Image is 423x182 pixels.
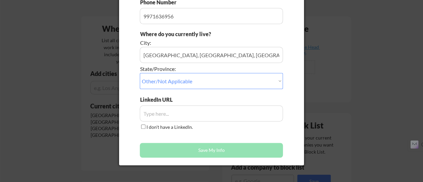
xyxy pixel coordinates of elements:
div: City: [140,39,245,47]
button: Save My Info [140,143,283,158]
input: Type here... [140,8,283,24]
div: Where do you currently live? [140,30,245,38]
div: State/Province: [140,65,245,73]
div: LinkedIn URL [140,96,190,103]
input: Type here... [140,105,283,121]
input: e.g. Los Angeles [140,47,283,63]
label: I don't have a LinkedIn. [146,124,193,130]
